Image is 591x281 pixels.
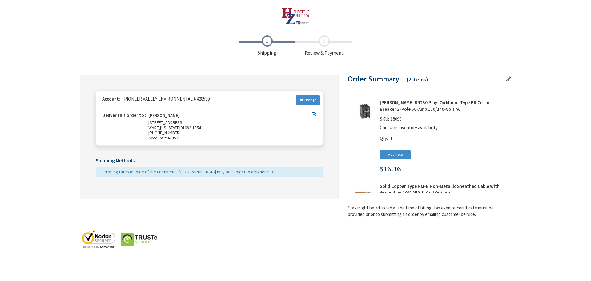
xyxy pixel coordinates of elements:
span: 18099 [389,116,403,122]
strong: [PERSON_NAME] [148,113,179,120]
span: [US_STATE] [160,125,180,130]
span: $16.16 [380,165,401,173]
span: Order Summary [348,74,399,84]
span: [PHONE_NUMBER] [148,130,181,135]
span: Qty [380,135,387,141]
strong: [PERSON_NAME] BR250 Plug-On Mount Type BR Circuit Breaker 2-Pole 50-Amp 120/240-Volt AC [380,99,506,113]
span: Shipping [239,35,295,56]
span: Account # 428539 [148,135,312,141]
h5: Shipping Methods [96,158,323,163]
img: Eaton BR250 Plug-On Mount Type BR Circuit Breaker 2-Pole 50-Amp 120/240-Volt AC [355,102,374,121]
span: Review & Payment [295,35,352,56]
span: WARE, [148,125,160,130]
strong: Solid Copper Type NM-B Non-Metallic Sheathed Cable With Grounding 10/2 250-ft Coil Orange [380,183,506,196]
span: (2 items) [407,76,428,83]
span: Change [304,97,316,102]
span: 1 [390,135,392,141]
img: truste-seal.png [121,230,158,249]
strong: Deliver this order to : [102,112,146,118]
: *Tax might be adjusted at the time of billing. Tax exempt certificate must be provided prior to s... [348,205,511,218]
img: Solid Copper Type NM-B Non-Metallic Sheathed Cable With Grounding 10/2 250-ft Coil Orange [355,185,374,205]
a: Change [296,95,320,105]
span: PIONEER VALLEY ENVIRONMENTAL # 428539 [121,96,210,102]
p: Checking inventory availability... [380,124,503,131]
strong: Account: [102,96,120,102]
span: 01082-1354 [180,125,201,130]
div: SKU: [380,116,403,124]
span: Shipping rates outside of the continental [GEOGRAPHIC_DATA] may be subject to a higher rate. [102,169,275,175]
img: HZ Electric Supply [282,8,310,25]
span: [STREET_ADDRESS] [148,120,183,125]
img: norton-seal.png [80,230,117,249]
